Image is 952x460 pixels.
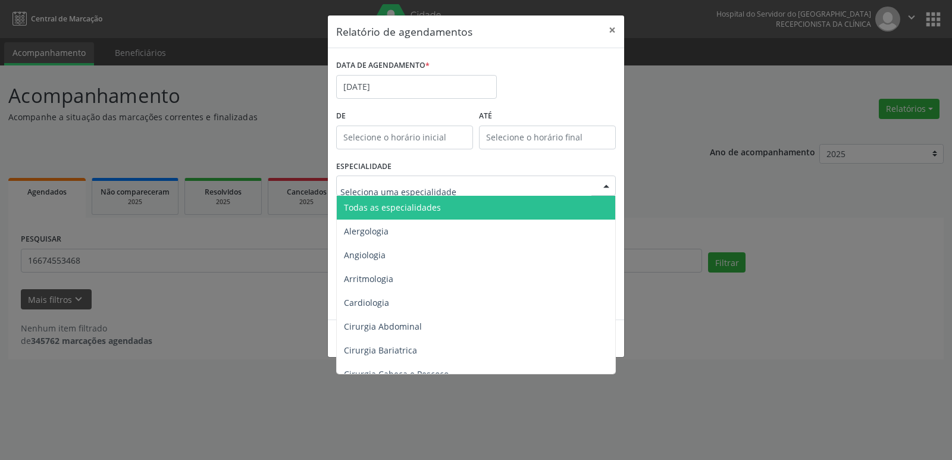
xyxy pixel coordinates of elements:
[479,107,616,126] label: ATÉ
[600,15,624,45] button: Close
[336,75,497,99] input: Selecione uma data ou intervalo
[344,368,449,380] span: Cirurgia Cabeça e Pescoço
[344,297,389,308] span: Cardiologia
[479,126,616,149] input: Selecione o horário final
[336,126,473,149] input: Selecione o horário inicial
[344,249,386,261] span: Angiologia
[344,273,393,284] span: Arritmologia
[336,24,472,39] h5: Relatório de agendamentos
[336,107,473,126] label: De
[344,202,441,213] span: Todas as especialidades
[344,345,417,356] span: Cirurgia Bariatrica
[336,57,430,75] label: DATA DE AGENDAMENTO
[340,180,591,204] input: Seleciona uma especialidade
[344,226,389,237] span: Alergologia
[336,158,392,176] label: ESPECIALIDADE
[344,321,422,332] span: Cirurgia Abdominal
